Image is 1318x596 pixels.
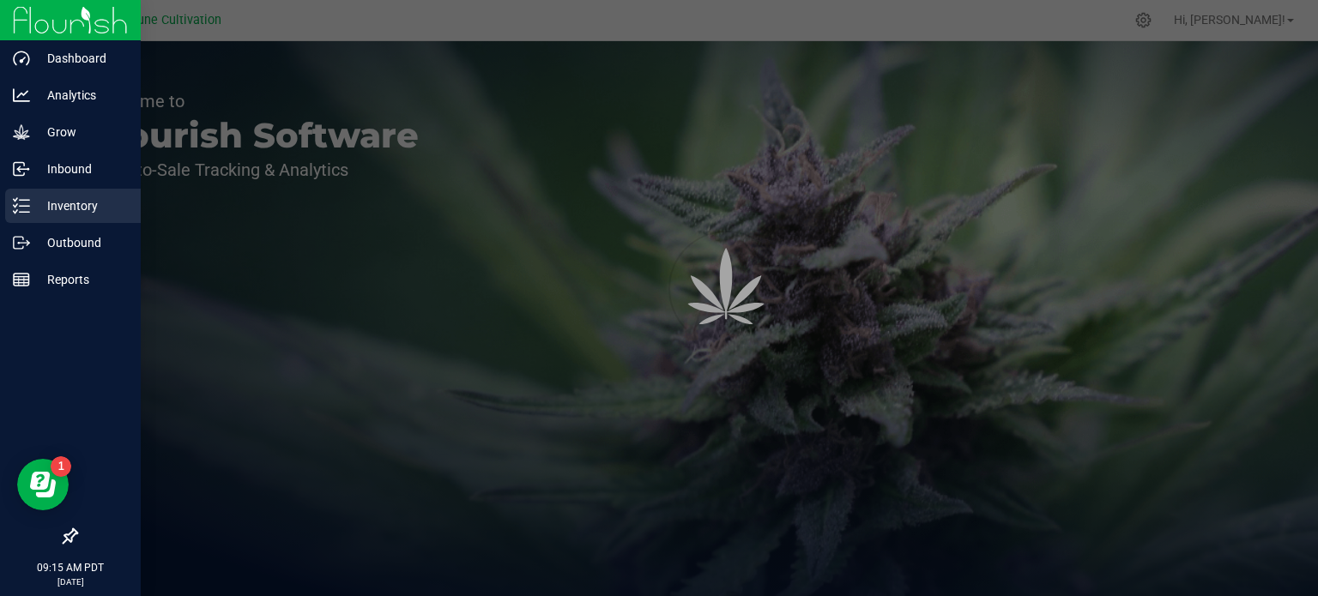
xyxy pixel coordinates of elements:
[8,560,133,575] p: 09:15 AM PDT
[13,123,30,141] inline-svg: Grow
[13,160,30,178] inline-svg: Inbound
[13,87,30,104] inline-svg: Analytics
[30,232,133,253] p: Outbound
[30,269,133,290] p: Reports
[13,50,30,67] inline-svg: Dashboard
[51,456,71,477] iframe: Resource center unread badge
[13,271,30,288] inline-svg: Reports
[30,85,133,105] p: Analytics
[13,197,30,214] inline-svg: Inventory
[30,196,133,216] p: Inventory
[13,234,30,251] inline-svg: Outbound
[8,575,133,588] p: [DATE]
[30,48,133,69] p: Dashboard
[30,159,133,179] p: Inbound
[17,459,69,510] iframe: Resource center
[30,122,133,142] p: Grow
